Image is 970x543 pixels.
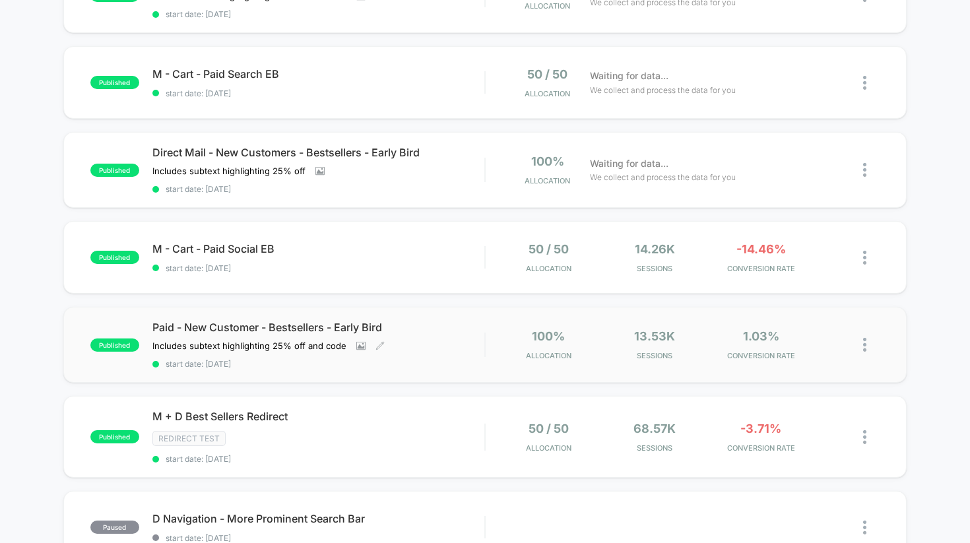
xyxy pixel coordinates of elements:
[590,171,736,183] span: We collect and process the data for you
[152,533,485,543] span: start date: [DATE]
[152,9,485,19] span: start date: [DATE]
[863,163,866,177] img: close
[863,251,866,265] img: close
[152,512,485,525] span: D Navigation - More Prominent Search Bar
[634,329,675,343] span: 13.53k
[590,156,668,171] span: Waiting for data...
[525,176,570,185] span: Allocation
[152,88,485,98] span: start date: [DATE]
[605,264,705,273] span: Sessions
[711,443,811,453] span: CONVERSION RATE
[152,184,485,194] span: start date: [DATE]
[90,430,139,443] span: published
[529,422,569,435] span: 50 / 50
[152,321,485,334] span: Paid - New Customer - Bestsellers - Early Bird
[531,154,564,168] span: 100%
[863,76,866,90] img: close
[605,351,705,360] span: Sessions
[526,264,571,273] span: Allocation
[152,431,226,446] span: Redirect Test
[590,69,668,83] span: Waiting for data...
[90,521,139,534] span: paused
[152,263,485,273] span: start date: [DATE]
[527,67,567,81] span: 50 / 50
[152,67,485,80] span: M - Cart - Paid Search EB
[152,166,306,176] span: Includes subtext highlighting 25% off
[635,242,675,256] span: 14.26k
[152,146,485,159] span: Direct Mail - New Customers - Bestsellers - Early Bird
[529,242,569,256] span: 50 / 50
[152,359,485,369] span: start date: [DATE]
[152,454,485,464] span: start date: [DATE]
[863,521,866,534] img: close
[605,443,705,453] span: Sessions
[736,242,786,256] span: -14.46%
[152,242,485,255] span: M - Cart - Paid Social EB
[90,164,139,177] span: published
[525,89,570,98] span: Allocation
[633,422,676,435] span: 68.57k
[532,329,565,343] span: 100%
[863,430,866,444] img: close
[590,84,736,96] span: We collect and process the data for you
[152,410,485,423] span: M + D Best Sellers Redirect
[526,443,571,453] span: Allocation
[90,76,139,89] span: published
[152,340,346,351] span: Includes subtext highlighting 25% off and code
[711,264,811,273] span: CONVERSION RATE
[743,329,779,343] span: 1.03%
[526,351,571,360] span: Allocation
[90,251,139,264] span: published
[740,422,781,435] span: -3.71%
[525,1,570,11] span: Allocation
[711,351,811,360] span: CONVERSION RATE
[90,338,139,352] span: published
[863,338,866,352] img: close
